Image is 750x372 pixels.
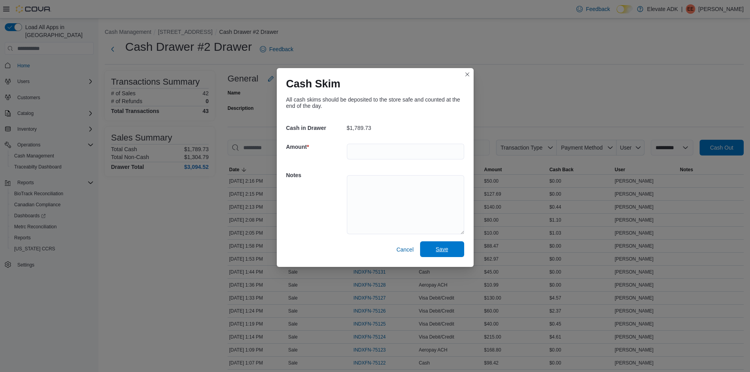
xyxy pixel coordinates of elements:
[286,78,341,90] h1: Cash Skim
[393,242,417,257] button: Cancel
[286,167,345,183] h5: Notes
[463,70,472,79] button: Closes this modal window
[347,125,371,131] p: $1,789.73
[286,139,345,155] h5: Amount
[420,241,464,257] button: Save
[286,120,345,136] h5: Cash in Drawer
[396,246,414,254] span: Cancel
[436,245,448,253] span: Save
[286,96,464,109] div: All cash skims should be deposited to the store safe and counted at the end of the day.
